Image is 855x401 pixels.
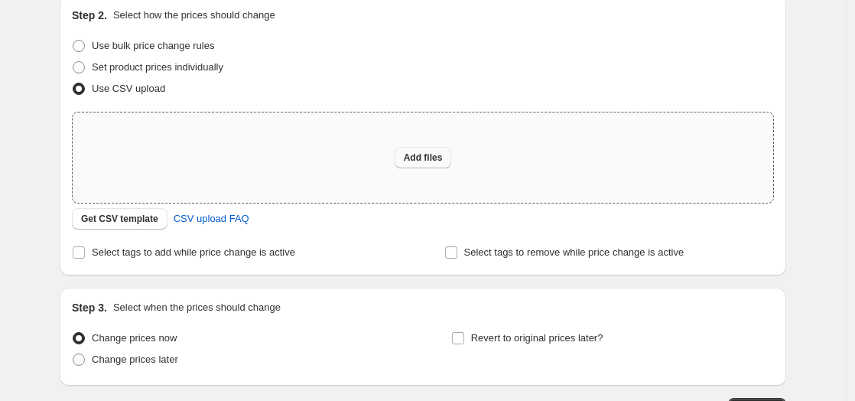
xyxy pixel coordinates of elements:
button: Add files [395,147,452,168]
h2: Step 2. [72,8,107,23]
span: CSV upload FAQ [174,211,249,227]
p: Select when the prices should change [113,300,281,315]
a: CSV upload FAQ [164,207,258,231]
span: Select tags to add while price change is active [92,246,295,258]
span: Use CSV upload [92,83,165,94]
button: Get CSV template [72,208,167,230]
span: Revert to original prices later? [471,332,603,344]
span: Change prices now [92,332,177,344]
span: Change prices later [92,354,178,365]
span: Set product prices individually [92,61,223,73]
span: Add files [404,152,443,164]
p: Select how the prices should change [113,8,275,23]
span: Use bulk price change rules [92,40,214,51]
span: Get CSV template [81,213,158,225]
h2: Step 3. [72,300,107,315]
span: Select tags to remove while price change is active [464,246,684,258]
